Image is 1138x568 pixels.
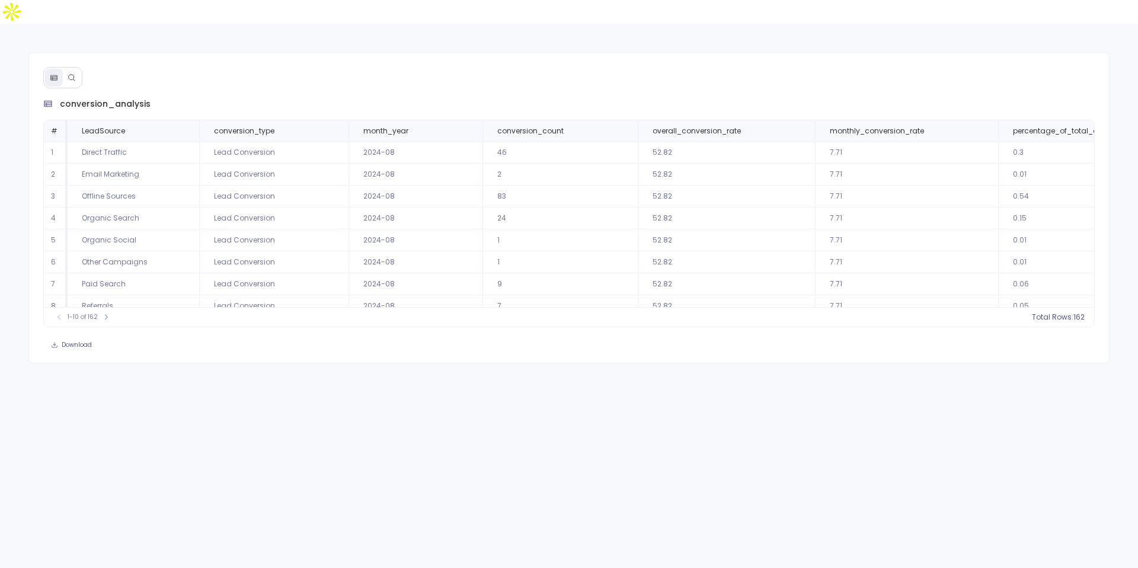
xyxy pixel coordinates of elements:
td: 46 [482,142,638,164]
span: 162 [1073,312,1085,322]
td: 2 [482,164,638,186]
td: 52.82 [638,295,815,317]
td: Lead Conversion [199,251,349,273]
td: 7.71 [815,295,998,317]
td: 9 [482,273,638,295]
td: 2 [44,164,68,186]
td: 7 [482,295,638,317]
td: 1 [44,142,68,164]
td: 7.71 [815,186,998,208]
td: Lead Conversion [199,273,349,295]
td: 7.71 [815,229,998,251]
td: 2024-08 [349,295,482,317]
span: conversion_count [497,126,564,136]
td: 52.82 [638,229,815,251]
span: month_year [363,126,408,136]
span: Download [62,341,92,349]
td: 2024-08 [349,208,482,229]
td: 7.71 [815,142,998,164]
td: Lead Conversion [199,164,349,186]
td: 7.71 [815,251,998,273]
span: # [51,126,57,136]
td: 7.71 [815,273,998,295]
span: 1-10 of 162 [68,312,98,322]
td: 1 [482,229,638,251]
td: Lead Conversion [199,186,349,208]
td: 52.82 [638,142,815,164]
td: Other Campaigns [68,251,199,273]
td: 2024-08 [349,164,482,186]
td: 4 [44,208,68,229]
td: Organic Social [68,229,199,251]
td: 3 [44,186,68,208]
span: conversion_type [214,126,274,136]
td: 52.82 [638,208,815,229]
td: Direct Traffic [68,142,199,164]
td: 7.71 [815,164,998,186]
td: Offline Sources [68,186,199,208]
td: 52.82 [638,251,815,273]
td: 5 [44,229,68,251]
td: 2024-08 [349,273,482,295]
td: 52.82 [638,186,815,208]
span: percentage_of_total_conversions [1013,126,1137,136]
td: 7.71 [815,208,998,229]
td: Lead Conversion [199,208,349,229]
td: Lead Conversion [199,142,349,164]
td: 2024-08 [349,186,482,208]
td: 8 [44,295,68,317]
td: Lead Conversion [199,295,349,317]
td: 2024-08 [349,229,482,251]
span: conversion_analysis [60,98,151,110]
td: 1 [482,251,638,273]
td: Organic Search [68,208,199,229]
td: 7 [44,273,68,295]
td: Email Marketing [68,164,199,186]
td: Paid Search [68,273,199,295]
td: 83 [482,186,638,208]
span: overall_conversion_rate [653,126,741,136]
td: 24 [482,208,638,229]
td: Referrals [68,295,199,317]
td: Lead Conversion [199,229,349,251]
span: LeadSource [82,126,125,136]
td: 2024-08 [349,142,482,164]
button: Download [43,337,100,353]
td: 52.82 [638,273,815,295]
td: 6 [44,251,68,273]
td: 52.82 [638,164,815,186]
span: Total Rows: [1032,312,1073,322]
td: 2024-08 [349,251,482,273]
span: monthly_conversion_rate [830,126,924,136]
